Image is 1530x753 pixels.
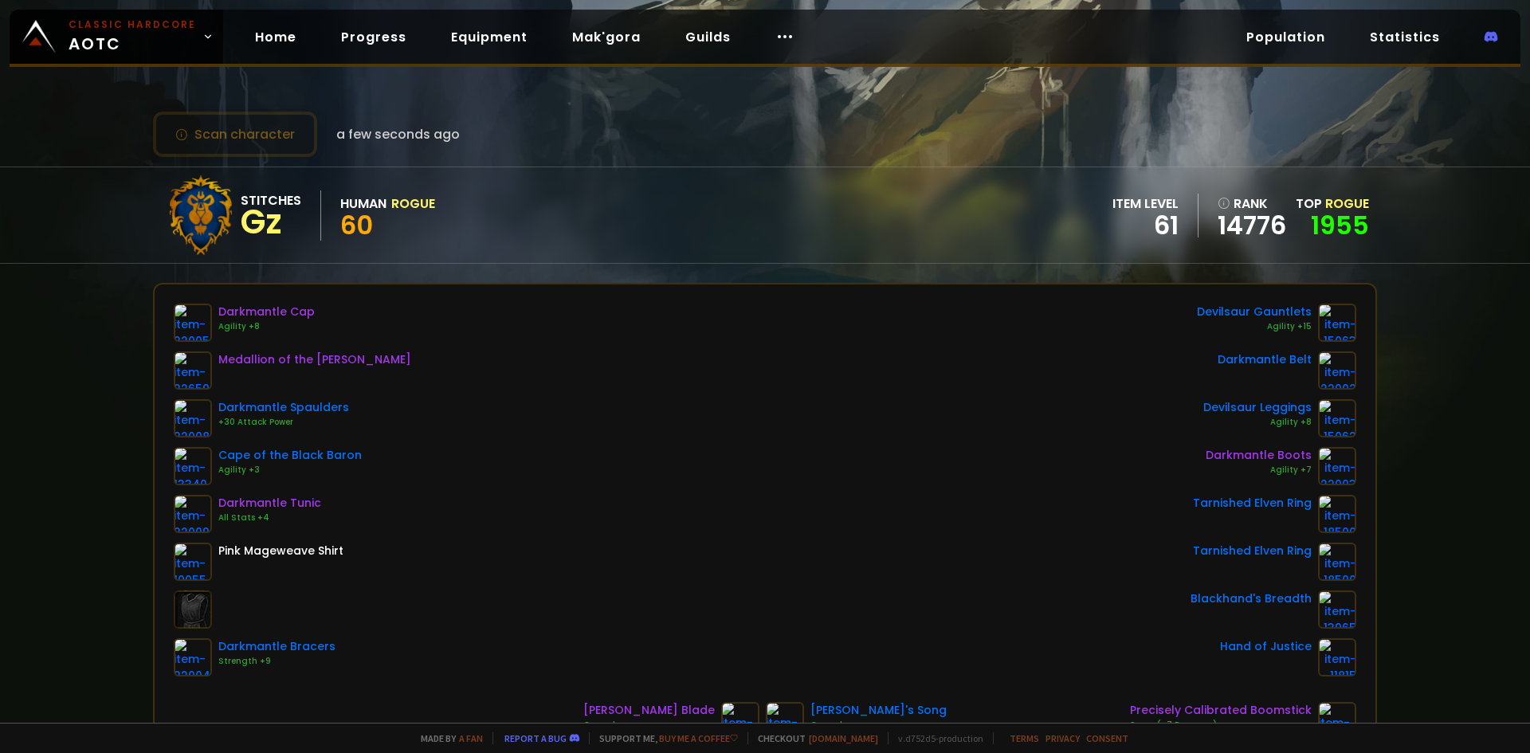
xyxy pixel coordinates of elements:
div: Crusader [810,719,947,731]
img: item-22008 [174,399,212,437]
div: Stitches [241,190,301,210]
div: Cape of the Black Baron [218,447,362,464]
img: item-22002 [1318,351,1356,390]
img: item-22659 [174,351,212,390]
a: 14776 [1218,214,1286,237]
div: Strength +9 [218,655,335,668]
div: Darkmantle Cap [218,304,315,320]
img: item-13340 [174,447,212,485]
span: v. d752d5 - production [888,732,983,744]
div: Tarnished Elven Ring [1193,495,1312,512]
img: item-10055 [174,543,212,581]
a: a fan [459,732,483,744]
div: Precisely Calibrated Boomstick [1130,702,1312,719]
a: Progress [328,21,419,53]
a: Equipment [438,21,540,53]
img: item-18500 [1318,495,1356,533]
img: item-18500 [1318,543,1356,581]
span: a few seconds ago [336,124,460,144]
img: item-15062 [1318,399,1356,437]
div: Rogue [391,194,435,214]
a: Population [1234,21,1338,53]
a: Report a bug [504,732,567,744]
img: item-22003 [1318,447,1356,485]
img: item-2100 [1318,702,1356,740]
span: Checkout [747,732,878,744]
img: item-15806 [766,702,804,740]
div: rank [1218,194,1286,214]
div: Devilsaur Gauntlets [1197,304,1312,320]
a: Statistics [1357,21,1453,53]
div: Top [1296,194,1369,214]
div: Tarnished Elven Ring [1193,543,1312,559]
a: Buy me a coffee [659,732,738,744]
span: AOTC [69,18,196,56]
div: Darkmantle Tunic [218,495,321,512]
span: Rogue [1325,194,1369,213]
div: item level [1112,194,1179,214]
div: Blackhand's Breadth [1191,590,1312,607]
div: Agility +8 [1203,416,1312,429]
img: item-15063 [1318,304,1356,342]
a: Privacy [1045,732,1080,744]
a: Classic HardcoreAOTC [10,10,223,64]
img: item-13965 [1318,590,1356,629]
button: Scan character [153,112,317,157]
img: item-22004 [174,638,212,677]
div: Gz [241,210,301,234]
div: Darkmantle Belt [1218,351,1312,368]
a: Guilds [673,21,743,53]
a: Home [242,21,309,53]
span: 60 [340,207,373,243]
div: Agility +3 [218,464,362,477]
div: [PERSON_NAME] Blade [583,702,715,719]
img: item-11815 [1318,638,1356,677]
div: All Stats +4 [218,512,321,524]
div: [PERSON_NAME]'s Song [810,702,947,719]
a: 1955 [1311,207,1369,243]
div: Crusader [583,719,715,731]
div: Scope (+7 Damage) [1130,719,1312,731]
a: [DOMAIN_NAME] [809,732,878,744]
a: Mak'gora [559,21,653,53]
div: Agility +15 [1197,320,1312,333]
div: Human [340,194,386,214]
div: Darkmantle Spaulders [218,399,349,416]
div: 61 [1112,214,1179,237]
small: Classic Hardcore [69,18,196,32]
div: Darkmantle Bracers [218,638,335,655]
a: Terms [1010,732,1039,744]
a: Consent [1086,732,1128,744]
div: Agility +8 [218,320,315,333]
span: Support me, [589,732,738,744]
div: Darkmantle Boots [1206,447,1312,464]
img: item-22009 [174,495,212,533]
img: item-22005 [174,304,212,342]
div: Devilsaur Leggings [1203,399,1312,416]
div: +30 Attack Power [218,416,349,429]
div: Agility +7 [1206,464,1312,477]
div: Pink Mageweave Shirt [218,543,343,559]
img: item-2244 [721,702,759,740]
div: Hand of Justice [1220,638,1312,655]
span: Made by [411,732,483,744]
div: Medallion of the [PERSON_NAME] [218,351,411,368]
